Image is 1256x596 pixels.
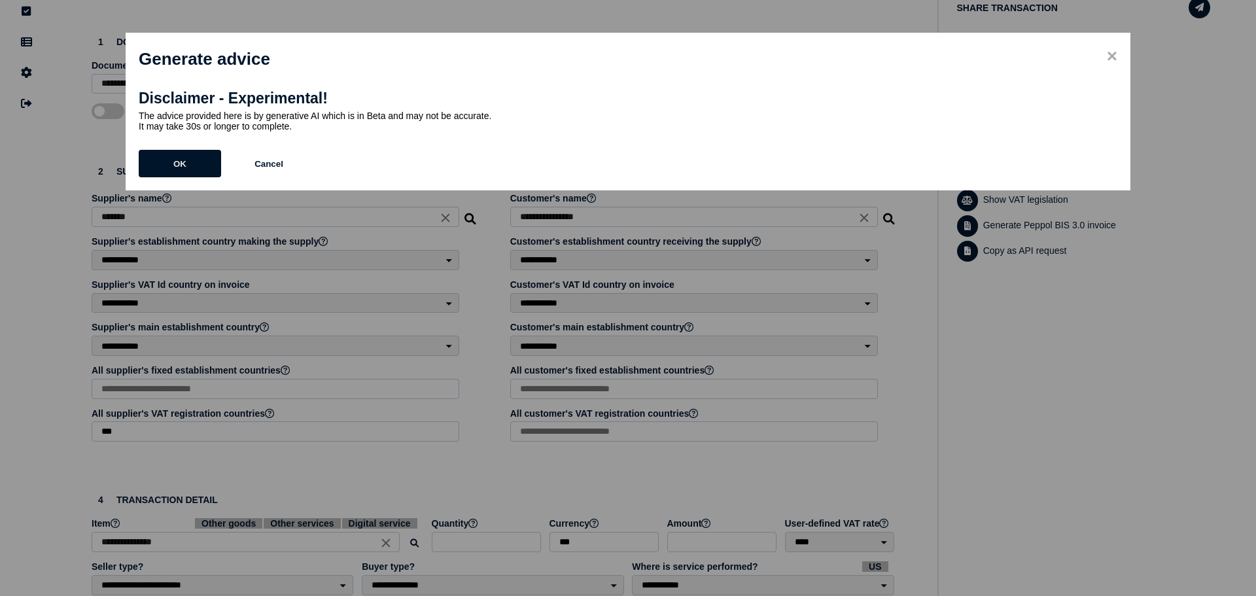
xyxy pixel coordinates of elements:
div: The advice provided here is by generative AI which is in Beta and may not be accurate. [139,111,1117,121]
h1: Generate advice [139,49,1117,69]
button: OK [139,150,221,177]
div: It may take 30s or longer to complete. [139,121,1117,131]
button: Cancel [228,150,310,177]
h2: Disclaimer - Experimental! [139,90,1117,107]
span: × [1107,46,1117,67]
